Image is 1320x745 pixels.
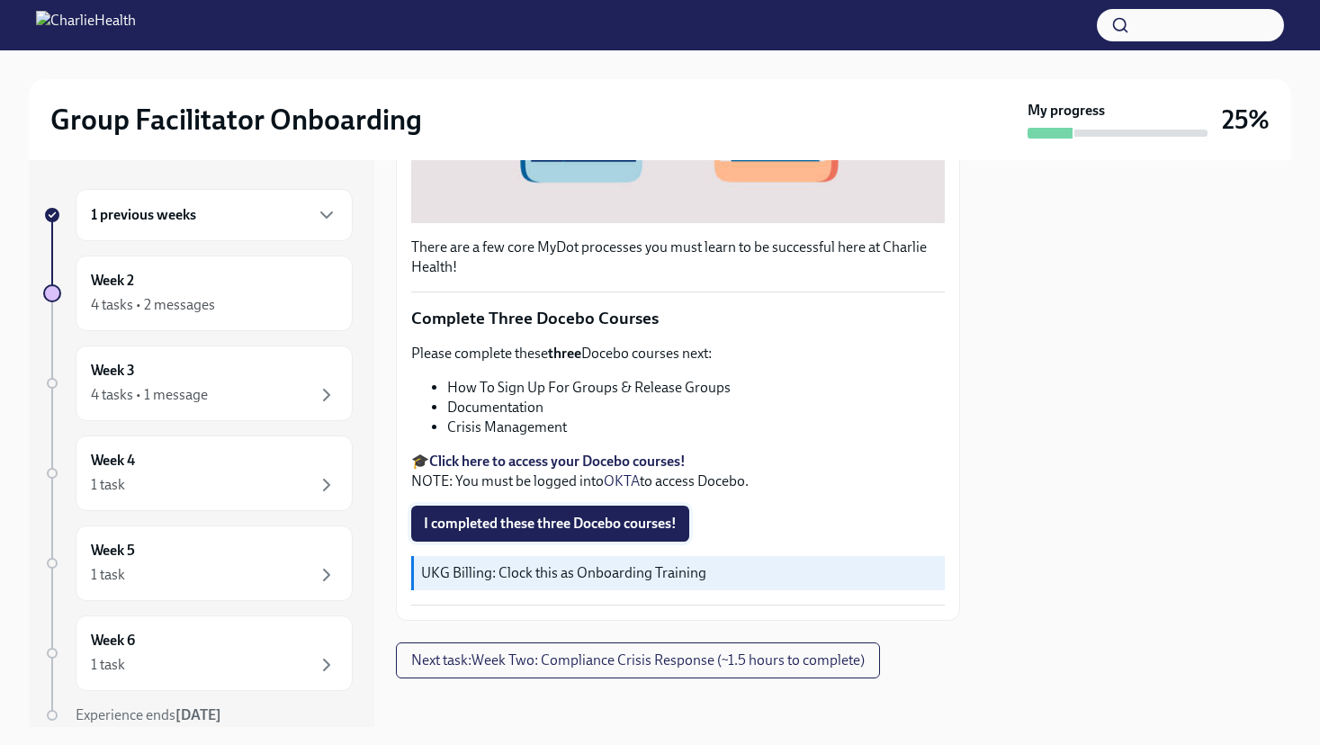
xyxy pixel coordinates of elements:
p: UKG Billing: Clock this as Onboarding Training [421,563,938,583]
div: 1 task [91,565,125,585]
h6: Week 5 [91,541,135,561]
span: Next task : Week Two: Compliance Crisis Response (~1.5 hours to complete) [411,651,865,669]
h6: Week 2 [91,271,134,291]
div: 4 tasks • 1 message [91,385,208,405]
a: Click here to access your Docebo courses! [429,453,686,470]
button: I completed these three Docebo courses! [411,506,689,542]
h6: Week 6 [91,631,135,651]
h6: Week 4 [91,451,135,471]
a: OKTA [604,472,640,489]
div: 1 task [91,655,125,675]
p: 🎓 NOTE: You must be logged into to access Docebo. [411,452,945,491]
strong: three [548,345,581,362]
p: Please complete these Docebo courses next: [411,344,945,364]
h3: 25% [1222,103,1270,136]
div: 1 task [91,475,125,495]
a: Week 41 task [43,435,353,511]
li: Crisis Management [447,417,945,437]
p: There are a few core MyDot processes you must learn to be successful here at Charlie Health! [411,238,945,277]
h2: Group Facilitator Onboarding [50,102,422,138]
a: Week 61 task [43,615,353,691]
a: Week 51 task [43,525,353,601]
li: How To Sign Up For Groups & Release Groups [447,378,945,398]
span: Experience ends [76,706,221,723]
a: Week 24 tasks • 2 messages [43,256,353,331]
img: CharlieHealth [36,11,136,40]
strong: [DATE] [175,706,221,723]
button: Next task:Week Two: Compliance Crisis Response (~1.5 hours to complete) [396,642,880,678]
div: 1 previous weeks [76,189,353,241]
li: Documentation [447,398,945,417]
h6: 1 previous weeks [91,205,196,225]
h6: Week 3 [91,361,135,381]
a: Week 34 tasks • 1 message [43,346,353,421]
strong: My progress [1028,101,1105,121]
div: 4 tasks • 2 messages [91,295,215,315]
span: I completed these three Docebo courses! [424,515,677,533]
p: Complete Three Docebo Courses [411,307,945,330]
